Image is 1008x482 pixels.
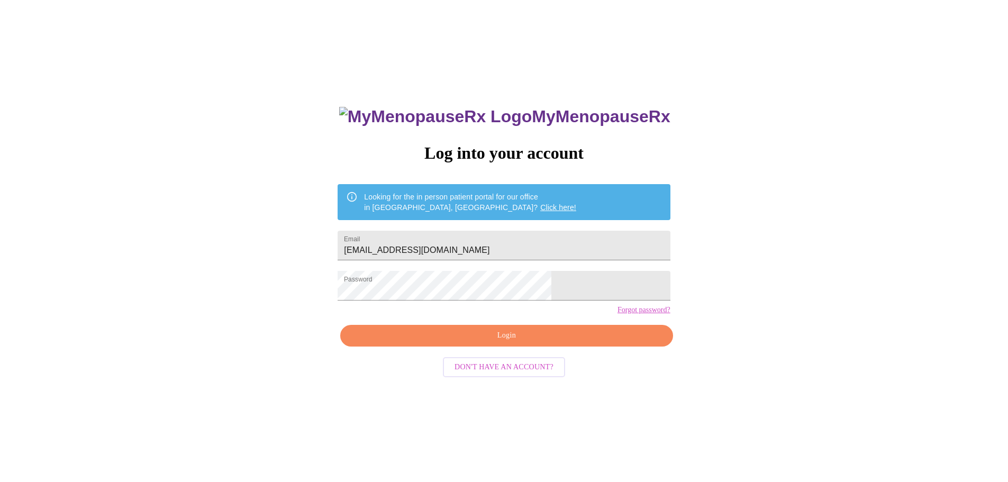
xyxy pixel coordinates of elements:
h3: MyMenopauseRx [339,107,670,126]
span: Login [352,329,660,342]
a: Don't have an account? [440,362,568,371]
a: Forgot password? [617,306,670,314]
div: Looking for the in person patient portal for our office in [GEOGRAPHIC_DATA], [GEOGRAPHIC_DATA]? [364,187,576,217]
a: Click here! [540,203,576,212]
img: MyMenopauseRx Logo [339,107,532,126]
button: Login [340,325,673,347]
button: Don't have an account? [443,357,565,378]
h3: Log into your account [338,143,670,163]
span: Don't have an account? [455,361,553,374]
